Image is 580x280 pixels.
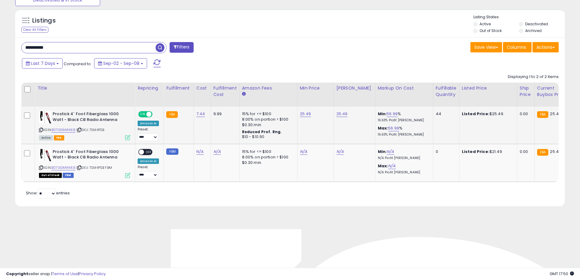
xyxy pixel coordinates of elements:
div: Fulfillment [166,85,191,91]
span: FBM [63,173,74,178]
small: Amazon Fees. [242,91,246,97]
p: 16.63% Profit [PERSON_NAME] [378,133,428,137]
span: FBA [54,135,64,140]
a: 56.99 [388,125,399,131]
div: Amazon AI [138,158,159,164]
b: Max: [378,125,388,131]
div: [PERSON_NAME] [336,85,373,91]
span: | SKU: TSM4PSB [76,127,104,132]
div: $10 - $10.90 [242,134,293,140]
div: 15% for <= $100 [242,149,293,154]
span: All listings currently available for purchase on Amazon [39,135,53,140]
div: $25.49 [462,111,512,117]
h5: Listings [32,16,56,25]
span: All listings that are currently out of stock and unavailable for purchase on Amazon [39,173,62,178]
a: N/A [213,149,221,155]
span: ON [139,112,146,117]
button: Filters [170,42,193,53]
th: The percentage added to the cost of goods (COGS) that forms the calculator for Min & Max prices. [375,83,433,107]
a: B07GGMWKK8 [51,127,76,133]
div: $21.49 [462,149,512,154]
div: Clear All Filters [21,27,48,33]
div: Title [37,85,132,91]
span: OFF [152,112,161,117]
div: 15% for <= $100 [242,111,293,117]
div: 9.99 [213,111,235,117]
button: Last 7 Days [22,58,63,69]
b: Max: [378,163,388,169]
span: 25.49 [550,111,561,117]
div: 8.00% on portion > $100 [242,154,293,160]
div: Repricing [138,85,161,91]
b: Min: [378,111,387,117]
a: 25.49 [336,111,348,117]
span: Compared to: [64,61,92,67]
div: $0.30 min [242,122,293,128]
button: Columns [503,42,532,52]
div: Preset: [138,127,159,141]
div: 44 [436,111,455,117]
a: N/A [336,149,344,155]
a: 56.99 [387,111,398,117]
p: 16.63% Profit [PERSON_NAME] [378,118,428,122]
b: Min: [378,149,387,154]
img: 41Fa9dKrENL._SL40_.jpg [39,149,51,161]
a: 7.44 [196,111,205,117]
div: Fulfillment Cost [213,85,237,98]
div: Listed Price [462,85,515,91]
div: Min Price [300,85,331,91]
div: 0.00 [520,149,530,154]
span: Columns [507,44,526,50]
a: N/A [388,163,395,169]
p: N/A Profit [PERSON_NAME] [378,156,428,160]
b: Prostick 4` Foot Fiberglass 1000 Watt - Black CB Radio Antenna [53,111,127,124]
span: Last 7 Days [31,60,55,66]
label: Active [480,21,491,27]
div: ASIN: [39,149,130,177]
button: Sep-02 - Sep-08 [94,58,147,69]
div: Preset: [138,165,159,179]
a: N/A [387,149,394,155]
span: OFF [144,149,154,154]
div: Cost [196,85,208,91]
div: Amazon Fees [242,85,295,91]
small: FBA [537,149,548,156]
div: % [378,126,428,137]
small: FBA [166,111,178,118]
div: 8.00% on portion > $100 [242,117,293,122]
div: Ship Price [520,85,532,98]
div: % [378,111,428,122]
img: 41Fa9dKrENL._SL40_.jpg [39,111,51,123]
a: B07GGMWKK8 [51,165,76,170]
label: Out of Stock [480,28,502,33]
small: FBA [537,111,548,118]
a: N/A [196,149,204,155]
label: Archived [525,28,542,33]
span: | SKU: TSM4PSB FBM [76,165,112,170]
div: Fulfillable Quantity [436,85,457,98]
div: 0 [436,149,455,154]
button: Actions [533,42,559,52]
span: 25.49 [550,149,561,154]
b: Listed Price: [462,149,490,154]
div: Displaying 1 to 2 of 2 items [508,74,559,80]
small: FBM [166,148,178,155]
button: Save View [470,42,502,52]
b: Prostick 4` Foot Fiberglass 1000 Watt - Black CB Radio Antenna [53,149,127,162]
div: ASIN: [39,111,130,140]
p: Listing States: [473,14,565,20]
a: N/A [300,149,307,155]
div: 0.00 [520,111,530,117]
span: Sep-02 - Sep-08 [103,60,139,66]
b: Listed Price: [462,111,490,117]
a: 25.49 [300,111,311,117]
div: Amazon AI [138,121,159,126]
b: Reduced Prof. Rng. [242,129,282,134]
p: N/A Profit [PERSON_NAME] [378,170,428,175]
div: Markup on Cost [378,85,431,91]
div: $0.30 min [242,160,293,165]
div: Current Buybox Price [537,85,568,98]
label: Deactivated [525,21,548,27]
span: Show: entries [26,190,70,196]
